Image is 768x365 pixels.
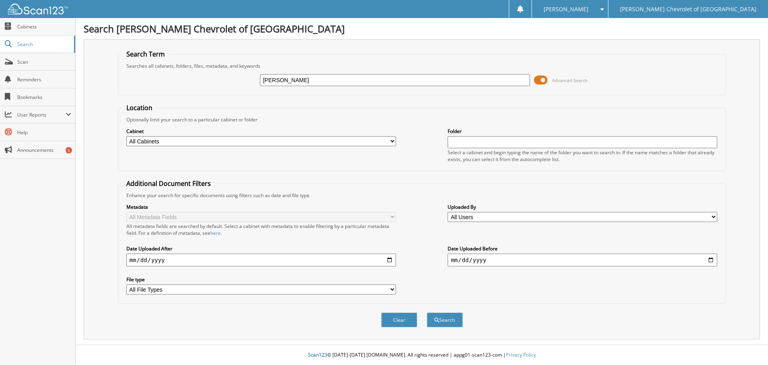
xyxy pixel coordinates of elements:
[8,4,68,14] img: scan123-logo-white.svg
[728,327,768,365] iframe: Chat Widget
[122,192,722,199] div: Enhance your search for specific documents using filters such as date and file type.
[448,204,717,210] label: Uploaded By
[122,179,215,188] legend: Additional Document Filters
[17,94,71,101] span: Bookmarks
[448,128,717,135] label: Folder
[66,147,72,153] div: 5
[448,254,717,266] input: end
[427,313,463,327] button: Search
[210,230,221,236] a: here
[76,345,768,365] div: © [DATE]-[DATE] [DOMAIN_NAME]. All rights reserved | appg01-scan123-com |
[17,147,71,153] span: Announcements
[448,149,717,163] div: Select a cabinet and begin typing the name of the folder you want to search in. If the name match...
[126,276,396,283] label: File type
[126,254,396,266] input: start
[126,223,396,236] div: All metadata fields are searched by default. Select a cabinet with metadata to enable filtering b...
[544,7,588,12] span: [PERSON_NAME]
[620,7,756,12] span: [PERSON_NAME] Chevrolet of [GEOGRAPHIC_DATA]
[126,204,396,210] label: Metadata
[122,116,722,123] div: Optionally limit your search to a particular cabinet or folder
[84,22,760,35] h1: Search [PERSON_NAME] Chevrolet of [GEOGRAPHIC_DATA]
[17,58,71,65] span: Scan
[17,129,71,136] span: Help
[122,63,722,69] div: Searches all cabinets, folders, files, metadata, and keywords
[381,313,417,327] button: Clear
[17,41,70,48] span: Search
[552,77,588,83] span: Advanced Search
[308,351,327,358] span: Scan123
[126,245,396,252] label: Date Uploaded After
[17,76,71,83] span: Reminders
[506,351,536,358] a: Privacy Policy
[126,128,396,135] label: Cabinet
[17,23,71,30] span: Cabinets
[122,50,169,58] legend: Search Term
[17,111,66,118] span: User Reports
[448,245,717,252] label: Date Uploaded Before
[122,103,156,112] legend: Location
